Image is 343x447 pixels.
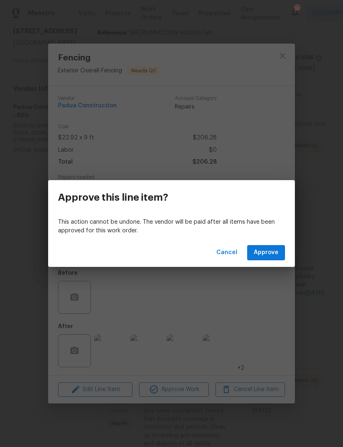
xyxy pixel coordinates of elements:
h3: Approve this line item? [58,192,168,203]
button: Cancel [213,245,241,260]
button: Approve [247,245,285,260]
span: Cancel [216,248,237,258]
p: This action cannot be undone. The vendor will be paid after all items have been approved for this... [58,218,285,235]
span: Approve [254,248,278,258]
